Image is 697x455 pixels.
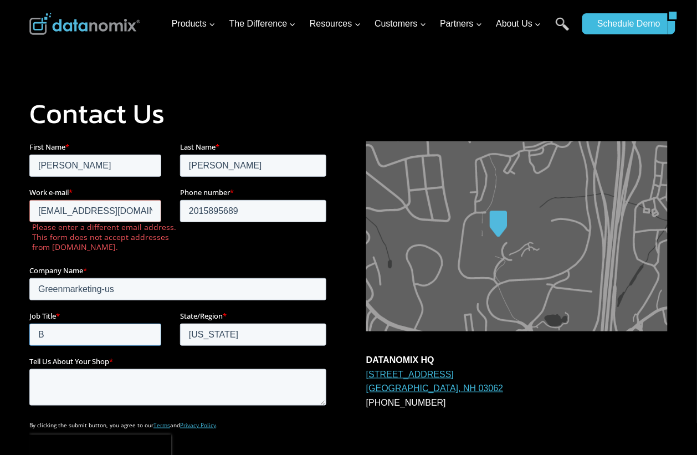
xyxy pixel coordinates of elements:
[366,353,668,410] p: [PHONE_NUMBER]
[366,370,503,393] a: [STREET_ADDRESS][GEOGRAPHIC_DATA], NH 03062
[124,280,141,288] a: Terms
[167,6,577,42] nav: Primary Navigation
[366,355,434,365] strong: DATANOMIX HQ
[375,17,426,31] span: Customers
[496,17,542,31] span: About Us
[310,17,361,31] span: Resources
[151,280,187,288] a: Privacy Policy
[229,17,296,31] span: The Difference
[582,13,668,34] a: Schedule Demo
[172,17,216,31] span: Products
[29,100,668,127] h1: Contact Us
[29,13,140,35] img: Datanomix
[556,17,570,42] a: Search
[440,17,482,31] span: Partners
[151,170,193,180] span: State/Region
